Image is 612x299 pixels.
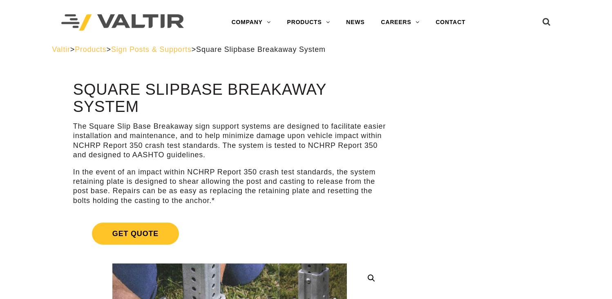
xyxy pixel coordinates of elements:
a: CAREERS [373,14,428,31]
h1: Square Slipbase Breakaway System [73,81,386,116]
p: In the event of an impact within NCHRP Report 350 crash test standards, the system retaining plat... [73,167,386,206]
a: NEWS [338,14,373,31]
p: The Square Slip Base Breakaway sign support systems are designed to facilitate easier installatio... [73,122,386,160]
a: COMPANY [223,14,279,31]
div: > > > [52,45,560,54]
a: CONTACT [427,14,474,31]
a: Sign Posts & Supports [111,45,192,54]
a: Products [75,45,106,54]
a: PRODUCTS [279,14,338,31]
span: Get Quote [92,223,179,245]
a: Get Quote [73,213,386,254]
a: Valtir [52,45,70,54]
span: Square Slipbase Breakaway System [196,45,326,54]
img: Valtir [61,14,184,31]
